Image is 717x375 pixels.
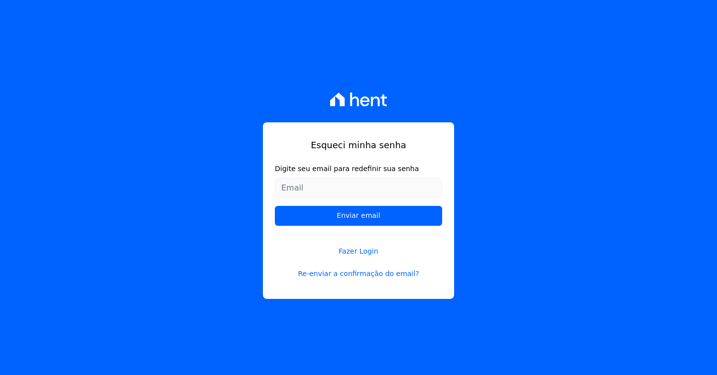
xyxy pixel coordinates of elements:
[275,178,442,198] input: Email
[275,164,442,174] label: Digite seu email para redefinir sua senha
[275,138,442,152] h1: Esqueci minha senha
[275,206,442,226] input: Enviar email
[275,269,442,279] a: Re-enviar a confirmação do email?
[275,234,442,257] a: Fazer Login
